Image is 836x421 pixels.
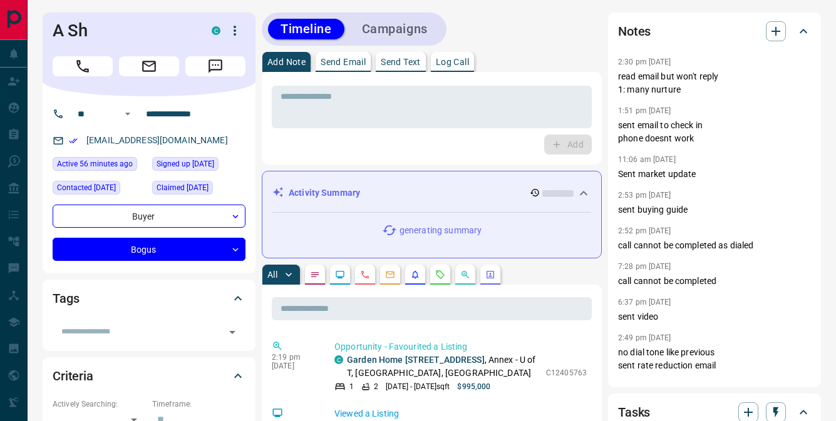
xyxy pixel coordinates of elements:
[53,366,93,386] h2: Criteria
[334,355,343,364] div: condos.ca
[618,168,811,181] p: Sent market update
[53,157,146,175] div: Tue Sep 16 2025
[546,367,587,378] p: C12405763
[53,398,146,410] p: Actively Searching:
[310,270,320,280] svg: Notes
[618,119,811,145] p: sent email to check in phone doesnt work
[618,191,671,200] p: 2:53 pm [DATE]
[374,381,378,392] p: 2
[120,106,135,121] button: Open
[618,262,671,271] p: 7:28 pm [DATE]
[460,270,470,280] svg: Opportunities
[335,270,345,280] svg: Lead Browsing Activity
[618,58,671,66] p: 2:30 pm [DATE]
[267,58,306,66] p: Add Note
[618,310,811,323] p: sent video
[334,340,587,353] p: Opportunity - Favourited a Listing
[272,353,316,362] p: 2:19 pm
[53,21,193,41] h1: A Sh
[334,407,587,420] p: Viewed a Listing
[53,205,245,228] div: Buyer
[53,56,113,76] span: Call
[381,58,421,66] p: Send Text
[618,346,811,372] p: no dial tone like previous sent rate reduction email
[53,238,245,261] div: Bogus
[347,353,540,380] p: , Annex - U of T, [GEOGRAPHIC_DATA], [GEOGRAPHIC_DATA]
[57,158,133,170] span: Active 56 minutes ago
[152,157,245,175] div: Sat Feb 15 2025
[119,56,179,76] span: Email
[289,186,360,200] p: Activity Summary
[157,158,214,170] span: Signed up [DATE]
[212,26,220,35] div: condos.ca
[457,381,490,392] p: $995,000
[618,226,671,235] p: 2:52 pm [DATE]
[53,288,79,308] h2: Tags
[618,106,671,115] p: 1:51 pm [DATE]
[618,21,651,41] h2: Notes
[360,270,370,280] svg: Calls
[157,181,209,194] span: Claimed [DATE]
[400,224,482,237] p: generating summary
[410,270,420,280] svg: Listing Alerts
[267,270,277,279] p: All
[272,181,591,205] div: Activity Summary
[435,270,445,280] svg: Requests
[268,19,344,39] button: Timeline
[224,323,241,341] button: Open
[53,181,146,198] div: Wed Aug 20 2025
[152,181,245,198] div: Sun Feb 16 2025
[57,181,116,194] span: Contacted [DATE]
[618,203,811,216] p: sent buying guide
[618,275,811,288] p: call cannot be completed
[152,398,245,410] p: Timeframe:
[349,19,440,39] button: Campaigns
[53,283,245,313] div: Tags
[347,355,485,365] a: Garden Home [STREET_ADDRESS]
[618,239,811,252] p: call cannot be completed as dialed
[349,381,354,392] p: 1
[386,381,450,392] p: [DATE] - [DATE] sqft
[618,16,811,46] div: Notes
[618,155,676,164] p: 11:06 am [DATE]
[185,56,245,76] span: Message
[618,70,811,96] p: read email but won't reply 1: many nurture
[618,333,671,342] p: 2:49 pm [DATE]
[86,135,228,145] a: [EMAIL_ADDRESS][DOMAIN_NAME]
[385,270,395,280] svg: Emails
[69,136,78,145] svg: Email Verified
[485,270,495,280] svg: Agent Actions
[321,58,366,66] p: Send Email
[272,362,316,370] p: [DATE]
[53,361,245,391] div: Criteria
[436,58,469,66] p: Log Call
[618,298,671,307] p: 6:37 pm [DATE]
